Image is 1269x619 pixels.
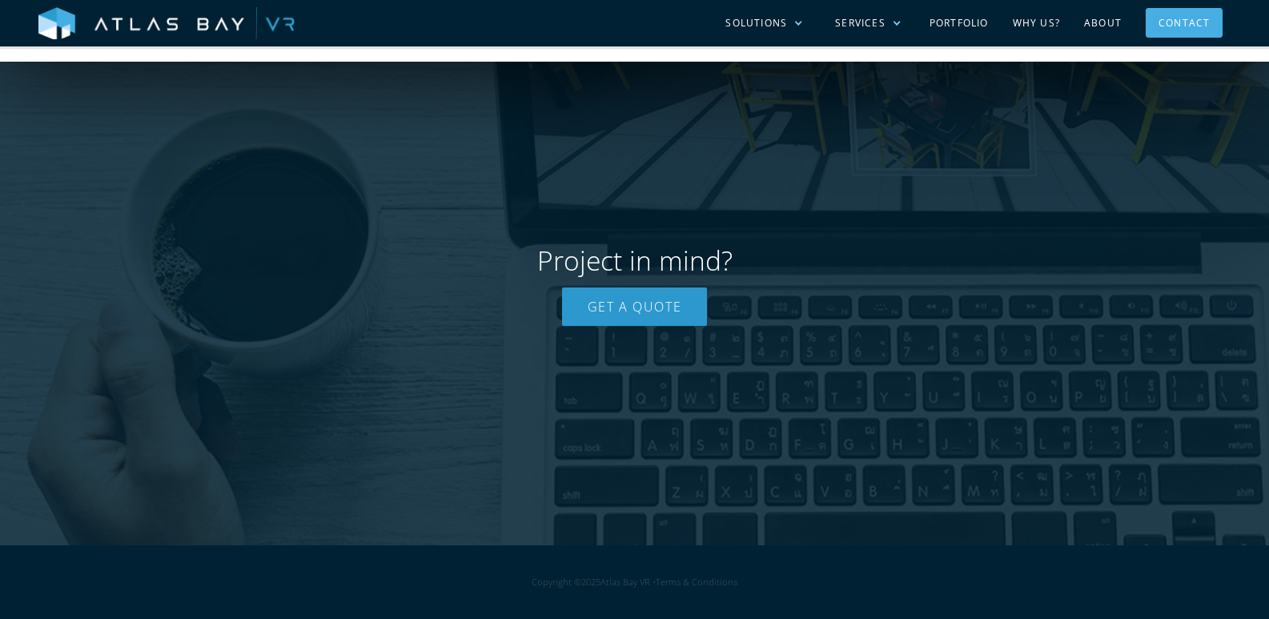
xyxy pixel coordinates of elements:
div: Contact [1159,10,1210,35]
div: Services [835,16,885,30]
a: Get a Quote [562,287,708,326]
a: Terms & Conditions [656,576,737,588]
div: Solutions [725,16,787,30]
img: Atlas Bay VR Logo [38,7,295,41]
a: Contact [1146,8,1223,38]
span: 2025 [581,576,600,588]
